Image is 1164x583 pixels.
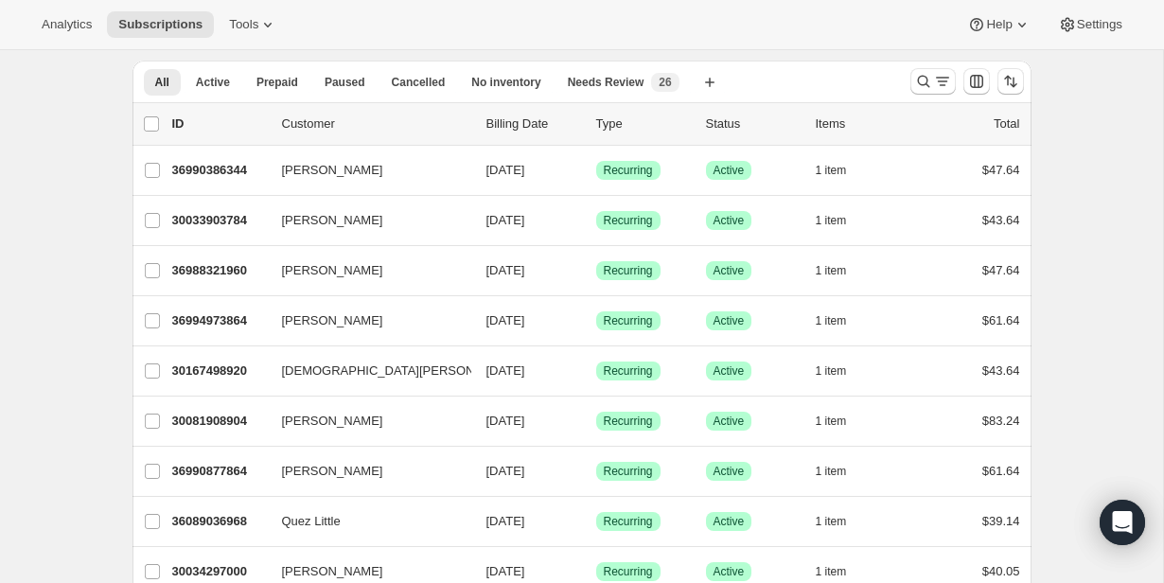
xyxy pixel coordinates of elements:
button: Analytics [30,11,103,38]
span: Analytics [42,17,92,32]
button: 1 item [816,458,868,485]
span: 1 item [816,313,847,328]
span: 1 item [816,414,847,429]
span: [PERSON_NAME] [282,562,383,581]
span: [PERSON_NAME] [282,211,383,230]
span: 1 item [816,564,847,579]
button: Sort the results [997,68,1024,95]
div: 36994973864[PERSON_NAME][DATE]SuccessRecurringSuccessActive1 item$61.64 [172,308,1020,334]
span: Active [714,263,745,278]
span: $40.05 [982,564,1020,578]
span: $47.64 [982,263,1020,277]
button: [DEMOGRAPHIC_DATA][PERSON_NAME] [271,356,460,386]
span: Recurring [604,213,653,228]
div: 36990386344[PERSON_NAME][DATE]SuccessRecurringSuccessActive1 item$47.64 [172,157,1020,184]
button: Help [956,11,1042,38]
span: No inventory [471,75,540,90]
span: [DATE] [486,263,525,277]
span: 1 item [816,213,847,228]
span: 26 [659,75,671,90]
button: 1 item [816,358,868,384]
span: [DATE] [486,363,525,378]
span: [DATE] [486,213,525,227]
button: 1 item [816,157,868,184]
span: Active [714,213,745,228]
span: [DATE] [486,163,525,177]
span: [PERSON_NAME] [282,161,383,180]
span: [DEMOGRAPHIC_DATA][PERSON_NAME] [282,362,520,380]
p: 36994973864 [172,311,267,330]
span: Prepaid [256,75,298,90]
span: Subscriptions [118,17,203,32]
span: 1 item [816,263,847,278]
span: [DATE] [486,514,525,528]
span: [PERSON_NAME] [282,261,383,280]
span: Active [714,313,745,328]
button: [PERSON_NAME] [271,456,460,486]
div: 36990877864[PERSON_NAME][DATE]SuccessRecurringSuccessActive1 item$61.64 [172,458,1020,485]
span: [DATE] [486,414,525,428]
button: Subscriptions [107,11,214,38]
button: [PERSON_NAME] [271,205,460,236]
p: ID [172,115,267,133]
span: Needs Review [568,75,644,90]
span: Recurring [604,263,653,278]
span: [DATE] [486,564,525,578]
span: Active [714,564,745,579]
div: 36089036968Quez Little[DATE]SuccessRecurringSuccessActive1 item$39.14 [172,508,1020,535]
button: Search and filter results [910,68,956,95]
span: Paused [325,75,365,90]
div: Items [816,115,910,133]
p: 30034297000 [172,562,267,581]
span: Active [714,163,745,178]
span: Settings [1077,17,1122,32]
div: IDCustomerBilling DateTypeStatusItemsTotal [172,115,1020,133]
span: [PERSON_NAME] [282,311,383,330]
span: 1 item [816,514,847,529]
p: 36988321960 [172,261,267,280]
button: [PERSON_NAME] [271,406,460,436]
span: Active [714,464,745,479]
span: Tools [229,17,258,32]
p: 36990386344 [172,161,267,180]
p: 30033903784 [172,211,267,230]
span: [DATE] [486,313,525,327]
button: [PERSON_NAME] [271,256,460,286]
button: [PERSON_NAME] [271,306,460,336]
span: $43.64 [982,363,1020,378]
div: 30081908904[PERSON_NAME][DATE]SuccessRecurringSuccessActive1 item$83.24 [172,408,1020,434]
span: Active [714,363,745,379]
div: 30167498920[DEMOGRAPHIC_DATA][PERSON_NAME][DATE]SuccessRecurringSuccessActive1 item$43.64 [172,358,1020,384]
span: Recurring [604,363,653,379]
div: 30033903784[PERSON_NAME][DATE]SuccessRecurringSuccessActive1 item$43.64 [172,207,1020,234]
button: 1 item [816,207,868,234]
span: 1 item [816,464,847,479]
span: [DATE] [486,464,525,478]
button: Settings [1047,11,1134,38]
span: 1 item [816,363,847,379]
span: [PERSON_NAME] [282,412,383,431]
p: 30081908904 [172,412,267,431]
p: 36089036968 [172,512,267,531]
span: Recurring [604,464,653,479]
span: Recurring [604,313,653,328]
span: $61.64 [982,313,1020,327]
button: Customize table column order and visibility [963,68,990,95]
div: 36988321960[PERSON_NAME][DATE]SuccessRecurringSuccessActive1 item$47.64 [172,257,1020,284]
button: 1 item [816,257,868,284]
div: Open Intercom Messenger [1100,500,1145,545]
span: [PERSON_NAME] [282,462,383,481]
span: $39.14 [982,514,1020,528]
button: 1 item [816,308,868,334]
span: Quez Little [282,512,341,531]
span: All [155,75,169,90]
button: Tools [218,11,289,38]
span: $43.64 [982,213,1020,227]
span: Recurring [604,564,653,579]
span: Help [986,17,1012,32]
span: $83.24 [982,414,1020,428]
p: Billing Date [486,115,581,133]
p: 36990877864 [172,462,267,481]
p: 30167498920 [172,362,267,380]
div: Type [596,115,691,133]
